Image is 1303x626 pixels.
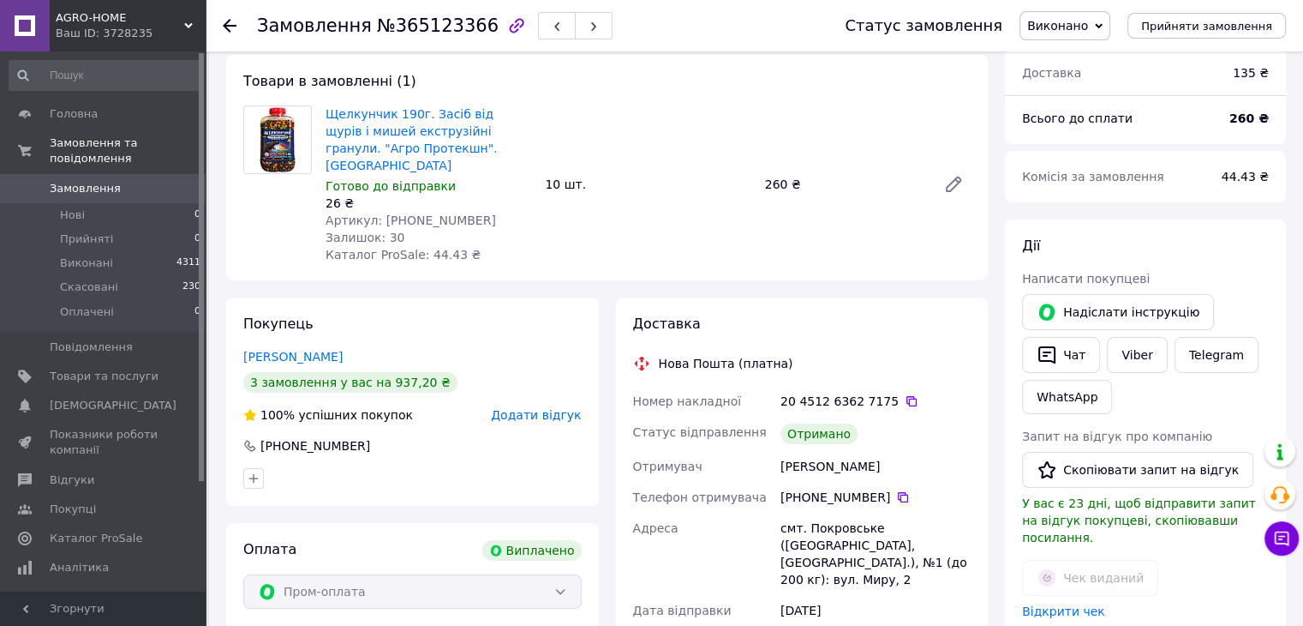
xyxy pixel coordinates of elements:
span: 0 [194,208,200,223]
span: Артикул: [PHONE_NUMBER] [326,214,496,227]
span: Товари в замовленні (1) [243,73,416,89]
span: 0 [194,232,200,247]
span: Нові [60,208,85,223]
div: Отримано [780,424,858,444]
span: Головна [50,106,98,122]
div: Виплачено [482,540,582,561]
span: Всього до сплати [1022,111,1133,125]
span: 100% [260,408,295,422]
div: Статус замовлення [845,17,1002,34]
span: Запит на відгук про компанію [1022,430,1212,443]
img: Щелкунчик 190г. Засіб від щурів і мишей екструзійні гранули. "Агро Протекшн". Україна [244,106,311,173]
span: Готово до відправки [326,179,456,193]
span: Написати покупцеві [1022,272,1150,286]
button: Чат з покупцем [1264,521,1299,556]
a: Редагувати [936,167,971,202]
button: Скопіювати запит на відгук [1022,452,1253,488]
span: Дії [1022,238,1040,254]
b: 260 ₴ [1229,111,1269,125]
div: 20 4512 6362 7175 [780,393,971,410]
span: Замовлення [50,181,121,196]
div: 135 ₴ [1222,54,1279,92]
span: Оплата [243,541,296,557]
span: Прийняти замовлення [1141,20,1272,33]
span: 230 [182,280,200,295]
div: смт. Покровське ([GEOGRAPHIC_DATA], [GEOGRAPHIC_DATA].), №1 (до 200 кг): вул. Миру, 2 [777,513,974,595]
div: Нова Пошта (платна) [654,355,798,372]
div: 10 шт. [538,172,757,196]
span: 44.43 ₴ [1222,170,1269,184]
span: Отримувач [633,460,702,473]
span: Товари та послуги [50,369,158,384]
span: Статус відправлення [633,425,767,439]
div: [PHONE_NUMBER] [780,489,971,506]
span: Показники роботи компанії [50,427,158,458]
span: Доставка [1022,66,1081,80]
span: Адреса [633,521,678,535]
span: Виконано [1027,19,1088,33]
a: Viber [1107,337,1167,373]
span: Покупець [243,316,314,332]
span: Повідомлення [50,340,133,355]
div: [PHONE_NUMBER] [259,437,372,454]
span: Прийняті [60,232,113,247]
span: Аналітика [50,560,109,575]
span: Виконані [60,256,113,271]
span: 0 [194,304,200,320]
span: Каталог ProSale [50,531,142,546]
div: [DATE] [777,595,974,626]
span: Скасовані [60,280,118,295]
button: Надіслати інструкцію [1022,294,1214,330]
span: №365123366 [377,15,499,36]
a: Відкрити чек [1022,605,1105,618]
span: Оплачені [60,304,114,320]
span: Доставка [633,316,701,332]
span: [DEMOGRAPHIC_DATA] [50,398,176,413]
span: Замовлення [257,15,372,36]
button: Чат [1022,337,1100,373]
a: [PERSON_NAME] [243,350,343,364]
div: 26 ₴ [326,195,531,212]
span: Управління сайтом [50,589,158,620]
span: Замовлення та повідомлення [50,135,206,166]
div: Повернутися назад [223,17,236,34]
input: Пошук [9,60,202,91]
span: Залишок: 30 [326,231,404,244]
span: Комісія за замовлення [1022,170,1164,184]
div: 3 замовлення у вас на 937,20 ₴ [243,372,457,393]
span: У вас є 23 дні, щоб відправити запит на відгук покупцеві, скопіювавши посилання. [1022,497,1256,545]
div: 260 ₴ [758,172,929,196]
span: 4311 [176,256,200,271]
div: [PERSON_NAME] [777,451,974,482]
span: Покупці [50,502,96,517]
a: WhatsApp [1022,380,1112,414]
a: Щелкунчик 190г. Засіб від щурів і мишей екструзійні гранули. "Агро Протекшн". [GEOGRAPHIC_DATA] [326,107,498,172]
span: AGRO-HOME [56,10,184,26]
span: Додати відгук [491,408,581,422]
div: успішних покупок [243,406,413,424]
span: Каталог ProSale: 44.43 ₴ [326,248,481,262]
span: Відгуки [50,473,94,488]
a: Telegram [1174,337,1258,373]
button: Прийняти замовлення [1127,13,1286,39]
div: Ваш ID: 3728235 [56,26,206,41]
span: Номер накладної [633,394,742,408]
span: Телефон отримувача [633,491,767,504]
span: Дата відправки [633,604,732,617]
